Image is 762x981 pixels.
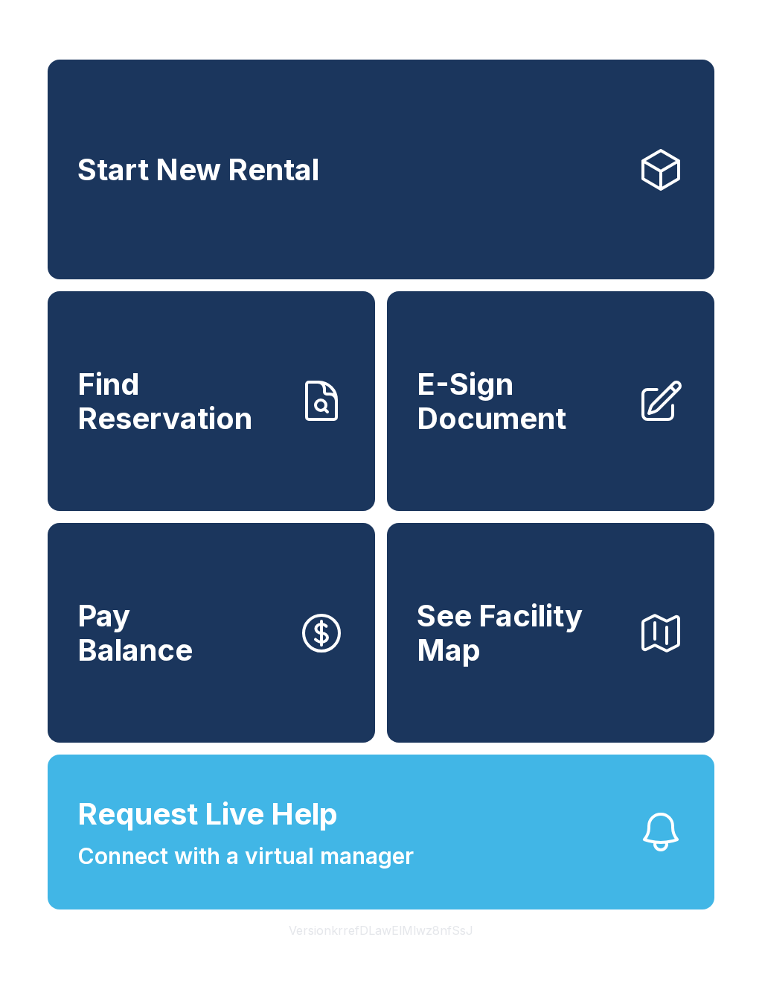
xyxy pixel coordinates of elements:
[77,792,338,836] span: Request Live Help
[387,291,714,511] a: E-Sign Document
[417,367,625,435] span: E-Sign Document
[77,599,193,667] span: Pay Balance
[387,523,714,743] button: See Facility Map
[48,755,714,909] button: Request Live HelpConnect with a virtual manager
[48,60,714,279] a: Start New Rental
[48,523,375,743] button: PayBalance
[417,599,625,667] span: See Facility Map
[48,291,375,511] a: Find Reservation
[277,909,485,951] button: VersionkrrefDLawElMlwz8nfSsJ
[77,153,319,187] span: Start New Rental
[77,367,286,435] span: Find Reservation
[77,839,414,873] span: Connect with a virtual manager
